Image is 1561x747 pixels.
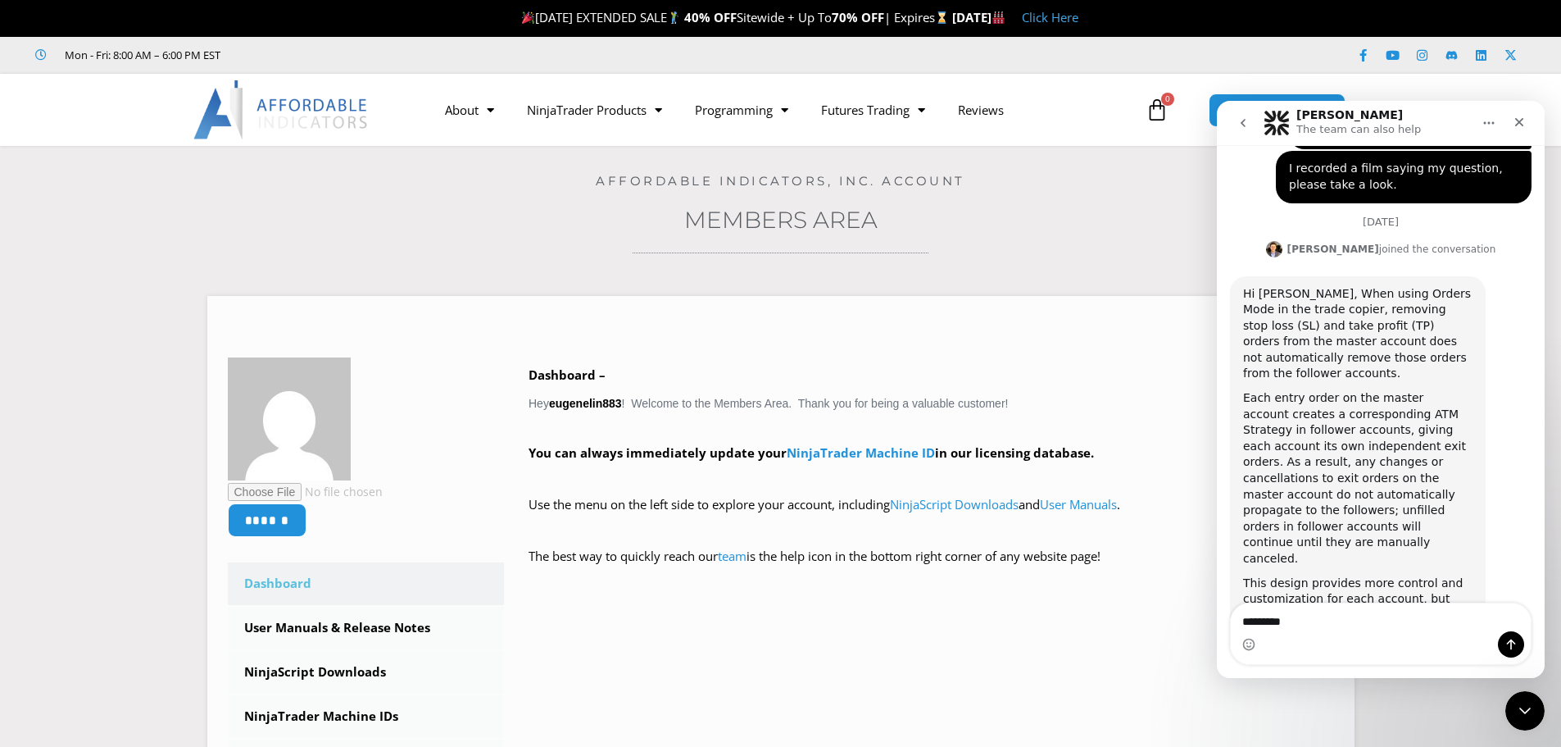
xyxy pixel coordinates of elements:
[243,47,489,63] iframe: Customer reviews powered by Trustpilot
[992,11,1005,24] img: 🏭
[684,9,737,25] strong: 40% OFF
[228,607,505,649] a: User Manuals & Release Notes
[936,11,948,24] img: ⌛
[1022,9,1078,25] a: Click Here
[1209,93,1345,127] a: MEMBERS AREA
[596,173,965,189] a: Affordable Indicators, Inc. Account
[281,531,307,557] button: Send a message…
[549,397,622,410] strong: eugenelin883
[1121,86,1193,134] a: 0
[14,503,314,547] textarea: Message…
[1161,93,1174,106] span: 0
[228,358,351,481] img: ce5c3564b8d766905631c1cffdfddf4fd84634b52f3d98752d85c5da480e954d
[529,545,1334,591] p: The best way to quickly reach our is the help icon in the bottom right corner of any website page!
[529,494,1334,540] p: Use the menu on the left side to explore your account, including and .
[1217,101,1545,678] iframe: Intercom live chat
[942,91,1020,129] a: Reviews
[26,289,256,467] div: Each entry order on the master account creates a corresponding ATM Strategy in follower accounts,...
[529,444,1094,461] strong: You can always immediately update your in our licensing database.
[518,9,952,25] span: [DATE] EXTENDED SALE Sitewide + Up To | Expires
[13,175,315,601] div: David says…
[529,367,606,383] b: Dashboard –
[805,91,942,129] a: Futures Trading
[25,537,39,550] button: Emoji picker
[26,475,256,555] div: This design provides more control and customization for each account, but means that follower acc...
[668,11,680,24] img: 🏌️‍♂️
[228,695,505,738] a: NinjaTrader Machine IDs
[511,91,678,129] a: NinjaTrader Products
[13,175,269,565] div: Hi [PERSON_NAME], When using Orders Mode in the trade copier, removing stop loss (SL) and take pr...
[1505,691,1545,731] iframe: Intercom live chat
[61,45,220,65] span: Mon - Fri: 8:00 AM – 6:00 PM EST
[832,9,884,25] strong: 70% OFF
[787,444,935,461] a: NinjaTrader Machine ID
[522,11,534,24] img: 🎉
[952,9,1005,25] strong: [DATE]
[718,548,746,564] a: team
[193,80,370,139] img: LogoAI | Affordable Indicators – NinjaTrader
[429,91,1141,129] nav: Menu
[228,651,505,694] a: NinjaScript Downloads
[890,496,1019,512] a: NinjaScript Downloads
[684,206,878,234] a: Members Area
[1040,496,1117,512] a: User Manuals
[529,364,1334,591] div: Hey ! Welcome to the Members Area. Thank you for being a valuable customer!
[228,563,505,605] a: Dashboard
[678,91,805,129] a: Programming
[429,91,511,129] a: About
[26,185,256,282] div: Hi [PERSON_NAME], When using Orders Mode in the trade copier, removing stop loss (SL) and take pr...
